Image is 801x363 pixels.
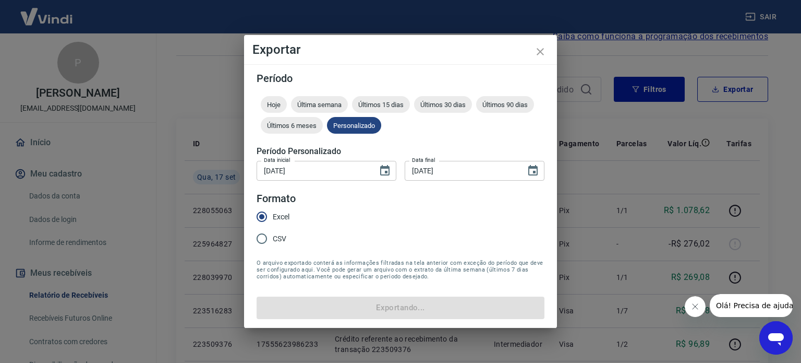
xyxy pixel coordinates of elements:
div: Última semana [291,96,348,113]
div: Últimos 6 meses [261,117,323,134]
span: Últimos 6 meses [261,122,323,130]
legend: Formato [257,191,296,206]
h5: Período [257,73,544,84]
span: Excel [273,212,289,223]
span: Última semana [291,101,348,109]
h4: Exportar [252,43,549,56]
span: Últimos 15 dias [352,101,410,109]
label: Data inicial [264,156,290,164]
iframe: Botão para abrir a janela de mensagens [759,321,793,355]
label: Data final [412,156,435,164]
div: Últimos 90 dias [476,96,534,113]
span: Últimos 30 dias [414,101,472,109]
iframe: Fechar mensagem [685,296,706,317]
button: Choose date, selected date is 17 de set de 2025 [523,160,543,181]
input: DD/MM/YYYY [257,161,370,180]
span: Hoje [261,101,287,109]
iframe: Mensagem da empresa [710,294,793,317]
input: DD/MM/YYYY [405,161,518,180]
div: Personalizado [327,117,381,134]
h5: Período Personalizado [257,146,544,157]
span: Personalizado [327,122,381,130]
span: Últimos 90 dias [476,101,534,109]
span: Olá! Precisa de ajuda? [6,7,88,16]
div: Últimos 15 dias [352,96,410,113]
button: close [528,39,553,64]
button: Choose date, selected date is 12 de set de 2025 [374,160,395,181]
span: O arquivo exportado conterá as informações filtradas na tela anterior com exceção do período que ... [257,260,544,280]
span: CSV [273,233,286,244]
div: Últimos 30 dias [414,96,472,113]
div: Hoje [261,96,287,113]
